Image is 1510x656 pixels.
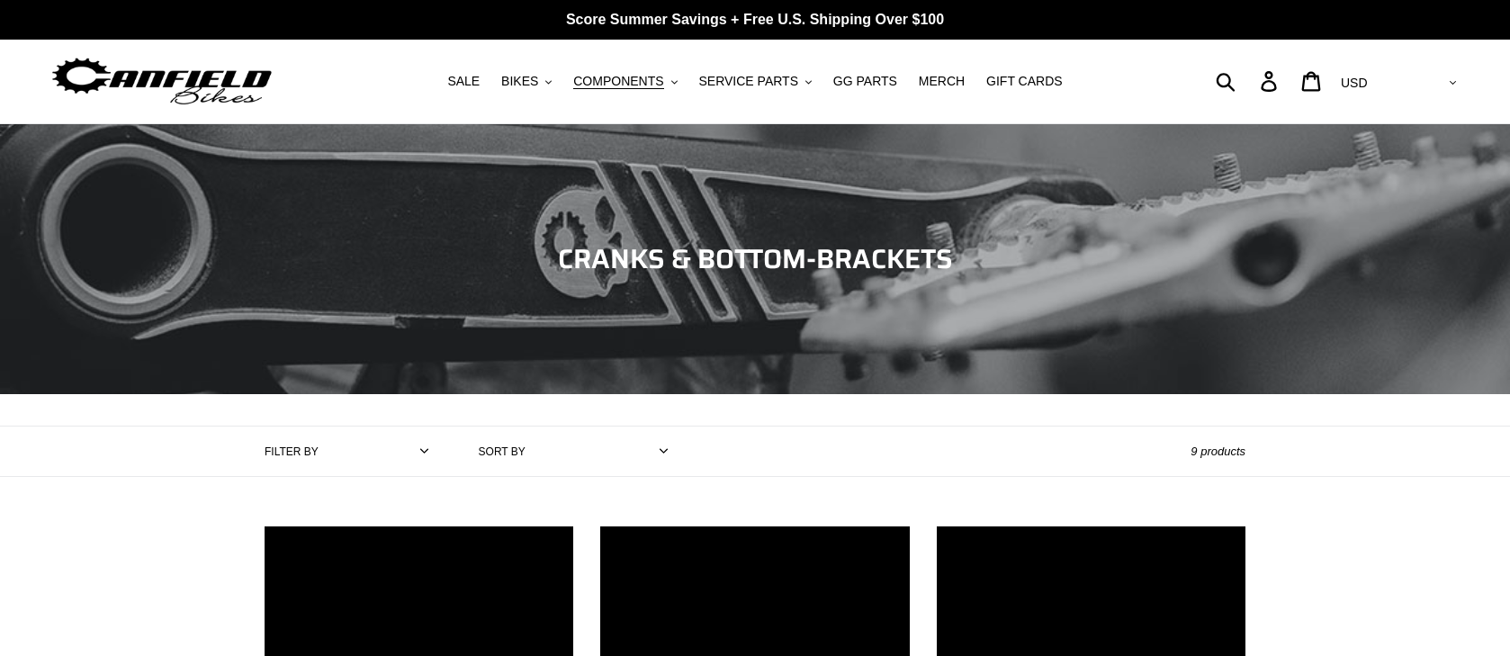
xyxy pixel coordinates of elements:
span: BIKES [501,74,538,89]
span: GIFT CARDS [986,74,1063,89]
input: Search [1226,61,1272,101]
a: GG PARTS [824,69,906,94]
span: 9 products [1191,445,1245,458]
span: CRANKS & BOTTOM-BRACKETS [558,238,953,280]
span: GG PARTS [833,74,897,89]
label: Sort by [479,444,526,460]
a: GIFT CARDS [977,69,1072,94]
span: MERCH [919,74,965,89]
a: MERCH [910,69,974,94]
a: SALE [438,69,489,94]
img: Canfield Bikes [49,53,274,110]
button: SERVICE PARTS [689,69,820,94]
button: BIKES [492,69,561,94]
span: COMPONENTS [573,74,663,89]
span: SERVICE PARTS [698,74,797,89]
label: Filter by [265,444,319,460]
button: COMPONENTS [564,69,686,94]
span: SALE [447,74,480,89]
